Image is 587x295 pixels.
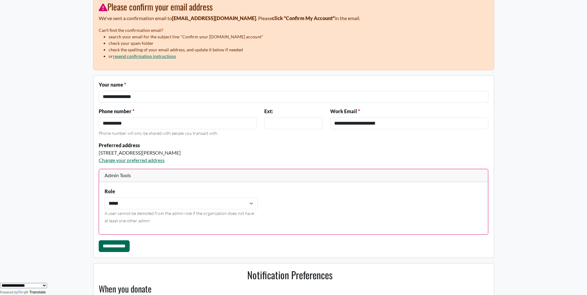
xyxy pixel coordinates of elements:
a: Change your preferred address [99,157,165,163]
p: We've sent a confirmation email to . Please in the email. [99,15,488,22]
p: Can't find the confirmation email? [99,27,488,33]
a: resend confirmation instructions [113,53,176,59]
li: check the spelling of your email address, and update it below if needed [109,46,488,53]
img: Google Translate [18,290,29,295]
small: A user cannot be demoted from the admin role if the organization does not have at least one other... [105,211,254,223]
label: Your name [99,81,126,88]
strong: Preferred address [99,142,140,148]
li: search your email for the subject line "Confirm your [DOMAIN_NAME] account" [109,33,488,40]
h3: Please confirm your email address [99,2,488,12]
label: Phone number [99,108,134,115]
div: [STREET_ADDRESS][PERSON_NAME] [99,149,323,156]
li: check your spam folder [109,40,488,46]
strong: [EMAIL_ADDRESS][DOMAIN_NAME] [172,15,256,21]
label: Ext: [264,108,273,115]
label: Role [105,188,115,195]
li: or [109,53,488,59]
strong: click "Confirm My Account" [272,15,335,21]
div: Admin Tools [99,169,488,182]
label: Work Email [330,108,360,115]
h2: Notification Preferences [95,269,485,281]
small: Phone number will only be shared with people you transact with. [99,130,218,136]
a: Translate [18,290,46,294]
